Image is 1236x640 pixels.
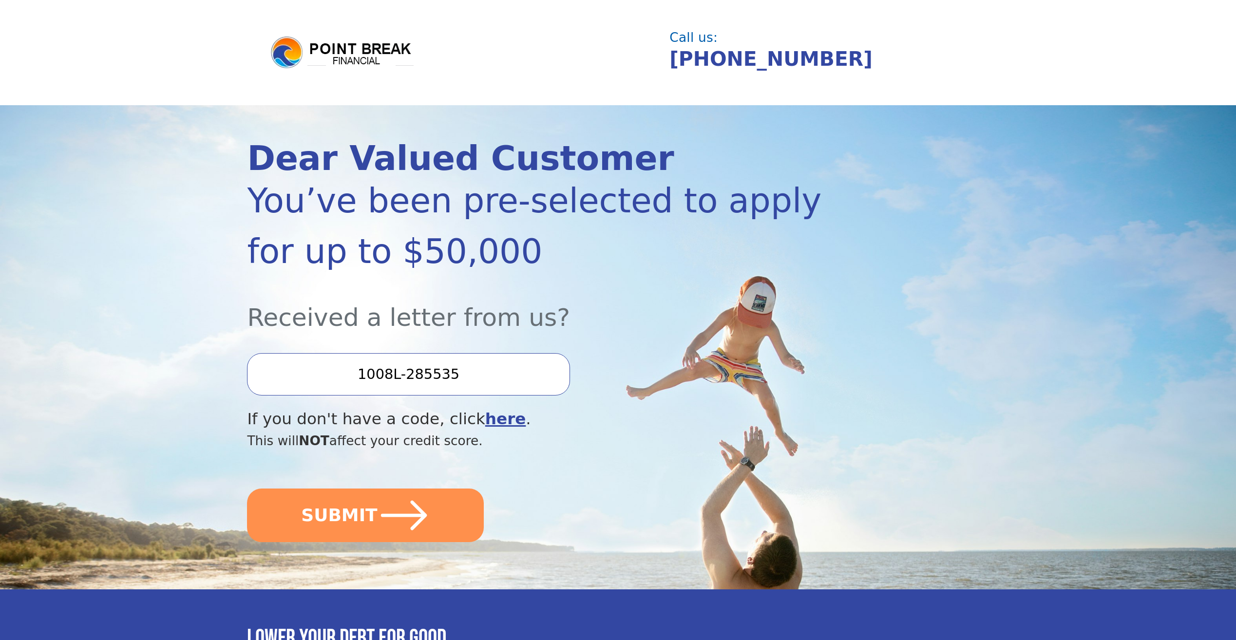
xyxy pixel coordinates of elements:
input: Enter your Offer Code: [247,353,570,395]
div: Dear Valued Customer [247,142,877,175]
a: here [485,410,526,428]
img: logo.png [269,35,416,70]
a: [PHONE_NUMBER] [669,47,873,71]
span: NOT [299,433,329,448]
div: Call us: [669,31,978,44]
div: If you don't have a code, click . [247,407,877,431]
div: You’ve been pre-selected to apply for up to $50,000 [247,175,877,277]
div: Received a letter from us? [247,277,877,336]
button: SUBMIT [247,489,484,542]
div: This will affect your credit score. [247,431,877,451]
